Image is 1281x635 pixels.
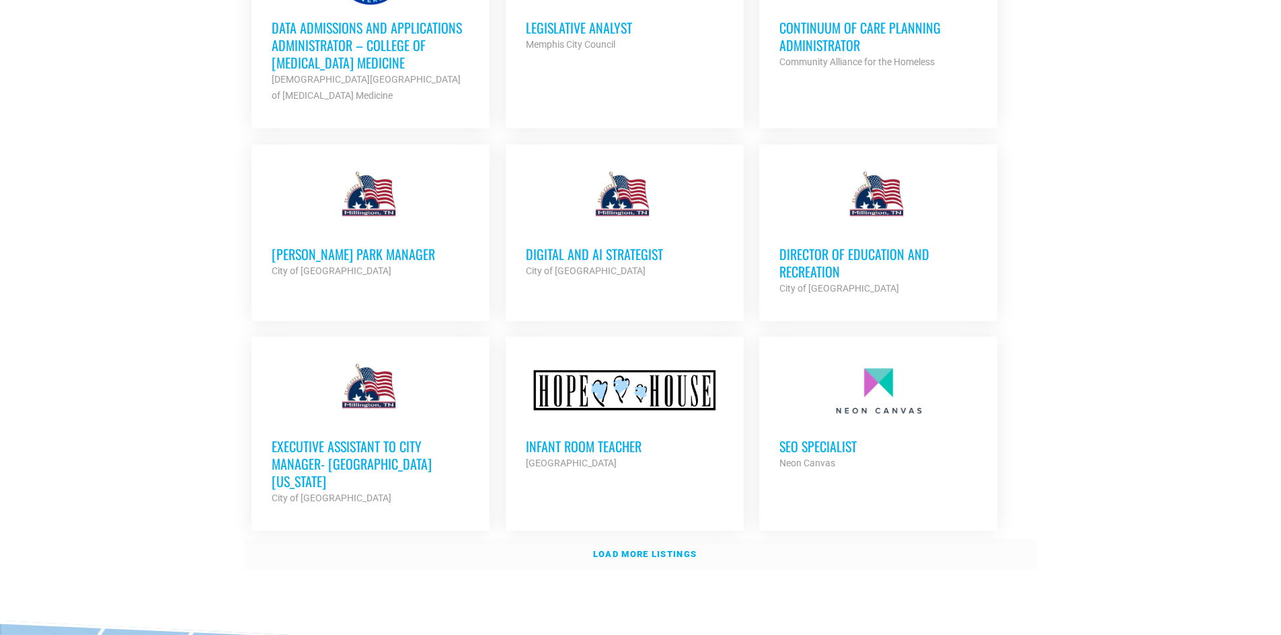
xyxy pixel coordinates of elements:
h3: [PERSON_NAME] PARK MANAGER [272,245,469,263]
strong: [DEMOGRAPHIC_DATA][GEOGRAPHIC_DATA] of [MEDICAL_DATA] Medicine [272,74,461,101]
a: SEO Specialist Neon Canvas [759,337,997,491]
h3: Digital and AI Strategist [526,245,724,263]
strong: Memphis City Council [526,39,615,50]
a: [PERSON_NAME] PARK MANAGER City of [GEOGRAPHIC_DATA] [251,144,490,299]
a: Executive Assistant to City Manager- [GEOGRAPHIC_DATA] [US_STATE] City of [GEOGRAPHIC_DATA] [251,337,490,526]
strong: Community Alliance for the Homeless [779,56,935,67]
strong: City of [GEOGRAPHIC_DATA] [526,265,646,276]
h3: Continuum of Care Planning Administrator [779,19,977,54]
strong: City of [GEOGRAPHIC_DATA] [272,265,391,276]
h3: Executive Assistant to City Manager- [GEOGRAPHIC_DATA] [US_STATE] [272,437,469,490]
h3: Legislative Analyst [526,19,724,36]
strong: [GEOGRAPHIC_DATA] [526,458,617,468]
strong: City of [GEOGRAPHIC_DATA] [272,493,391,503]
a: Infant Room Teacher [GEOGRAPHIC_DATA] [506,337,744,491]
h3: Infant Room Teacher [526,437,724,455]
a: Digital and AI Strategist City of [GEOGRAPHIC_DATA] [506,144,744,299]
a: Director of Education and Recreation City of [GEOGRAPHIC_DATA] [759,144,997,316]
strong: City of [GEOGRAPHIC_DATA] [779,283,899,294]
strong: Neon Canvas [779,458,835,468]
h3: Data Admissions and Applications Administrator – College of [MEDICAL_DATA] Medicine [272,19,469,71]
h3: SEO Specialist [779,437,977,455]
strong: Load more listings [593,549,697,559]
a: Load more listings [244,539,1038,570]
h3: Director of Education and Recreation [779,245,977,280]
